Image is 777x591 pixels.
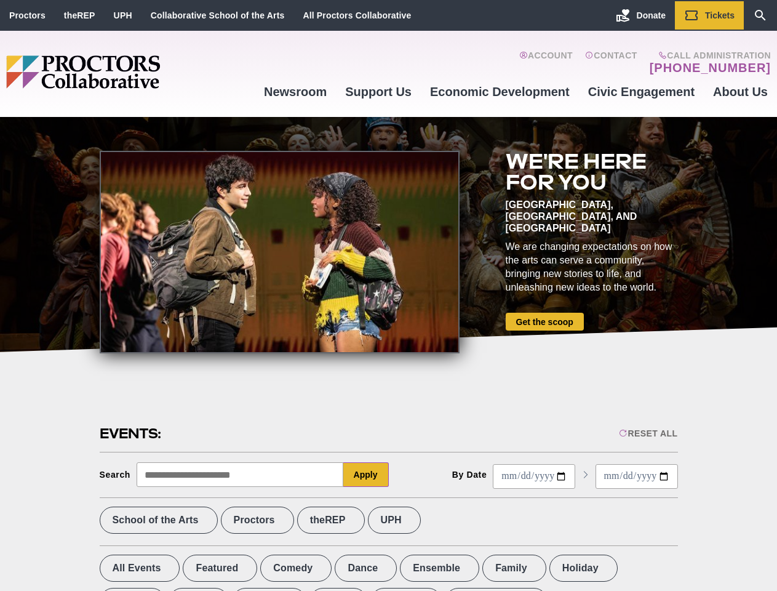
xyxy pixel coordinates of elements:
a: UPH [114,10,132,20]
a: Donate [607,1,675,30]
label: theREP [297,507,365,534]
a: Civic Engagement [579,75,704,108]
a: All Proctors Collaborative [303,10,411,20]
a: Account [519,50,573,75]
a: Search [744,1,777,30]
span: Call Administration [646,50,771,60]
label: Ensemble [400,555,479,582]
label: Proctors [221,507,294,534]
a: Proctors [9,10,46,20]
span: Tickets [705,10,735,20]
div: Reset All [619,428,677,438]
div: Search [100,470,131,480]
label: All Events [100,555,180,582]
a: Economic Development [421,75,579,108]
a: [PHONE_NUMBER] [650,60,771,75]
div: By Date [452,470,487,480]
a: Contact [585,50,637,75]
h2: Events: [100,424,163,443]
a: Support Us [336,75,421,108]
a: Newsroom [255,75,336,108]
span: Donate [637,10,666,20]
div: [GEOGRAPHIC_DATA], [GEOGRAPHIC_DATA], and [GEOGRAPHIC_DATA] [506,199,678,234]
a: Tickets [675,1,744,30]
label: Featured [183,555,257,582]
div: We are changing expectations on how the arts can serve a community, bringing new stories to life,... [506,240,678,294]
button: Apply [343,462,389,487]
a: theREP [64,10,95,20]
label: Holiday [549,555,618,582]
img: Proctors logo [6,55,255,89]
a: About Us [704,75,777,108]
a: Collaborative School of the Arts [151,10,285,20]
label: Comedy [260,555,332,582]
label: Family [482,555,546,582]
label: UPH [368,507,421,534]
a: Get the scoop [506,313,584,331]
label: Dance [335,555,397,582]
h2: We're here for you [506,151,678,193]
label: School of the Arts [100,507,218,534]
